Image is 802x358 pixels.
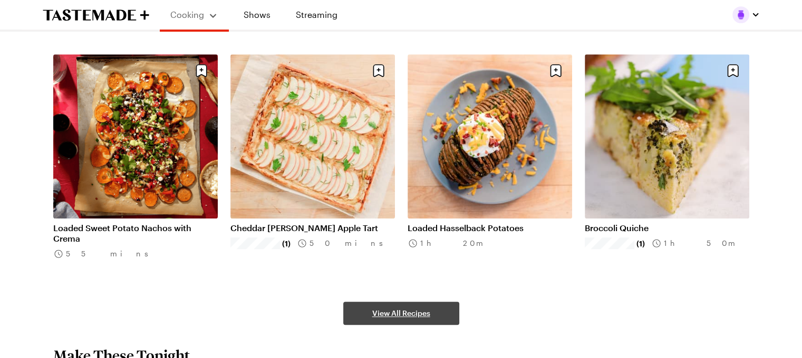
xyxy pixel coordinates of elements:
[546,61,566,81] button: Save recipe
[732,6,760,23] button: Profile picture
[43,9,149,21] a: To Tastemade Home Page
[408,223,572,233] a: Loaded Hasselback Potatoes
[585,223,749,233] a: Broccoli Quiche
[191,61,211,81] button: Save recipe
[343,302,459,325] a: View All Recipes
[170,4,218,25] button: Cooking
[53,223,218,244] a: Loaded Sweet Potato Nachos with Crema
[723,61,743,81] button: Save recipe
[732,6,749,23] img: Profile picture
[170,9,204,19] span: Cooking
[372,308,430,319] span: View All Recipes
[369,61,389,81] button: Save recipe
[230,223,395,233] a: Cheddar [PERSON_NAME] Apple Tart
